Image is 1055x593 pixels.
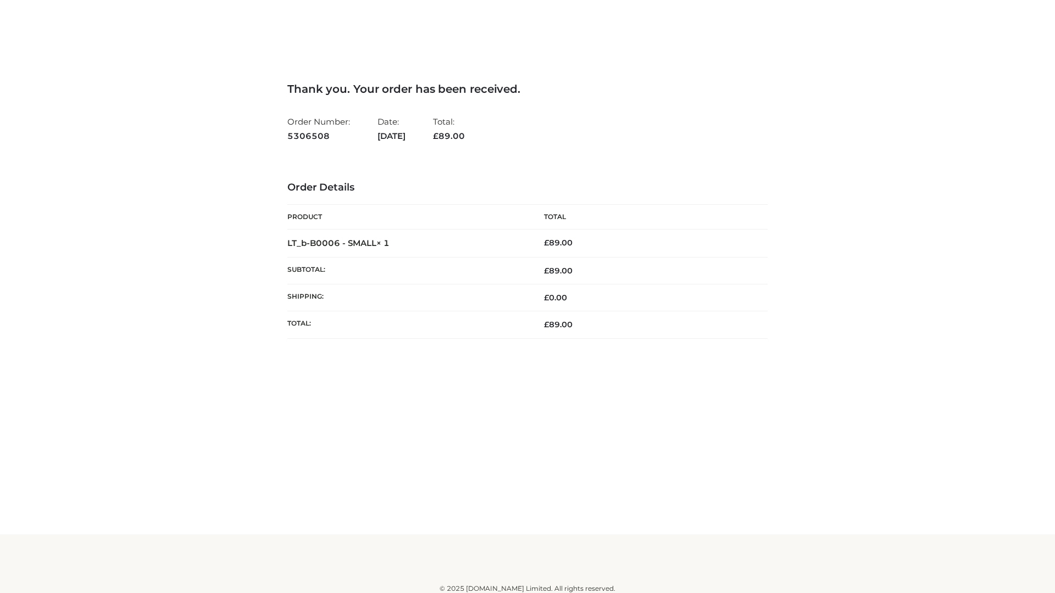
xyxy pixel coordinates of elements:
[376,238,390,248] strong: × 1
[544,320,573,329] span: 89.00
[544,266,573,276] span: 89.00
[287,182,768,194] h3: Order Details
[433,131,438,141] span: £
[287,238,390,248] strong: LT_b-B0006 - SMALL
[544,293,549,303] span: £
[287,257,527,284] th: Subtotal:
[287,82,768,96] h3: Thank you. Your order has been received.
[287,112,350,146] li: Order Number:
[544,266,549,276] span: £
[433,131,465,141] span: 89.00
[287,311,527,338] th: Total:
[433,112,465,146] li: Total:
[544,320,549,329] span: £
[377,129,406,143] strong: [DATE]
[544,238,549,248] span: £
[287,205,527,230] th: Product
[377,112,406,146] li: Date:
[527,205,768,230] th: Total
[544,238,573,248] bdi: 89.00
[287,129,350,143] strong: 5306508
[287,284,527,311] th: Shipping:
[544,293,567,303] bdi: 0.00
